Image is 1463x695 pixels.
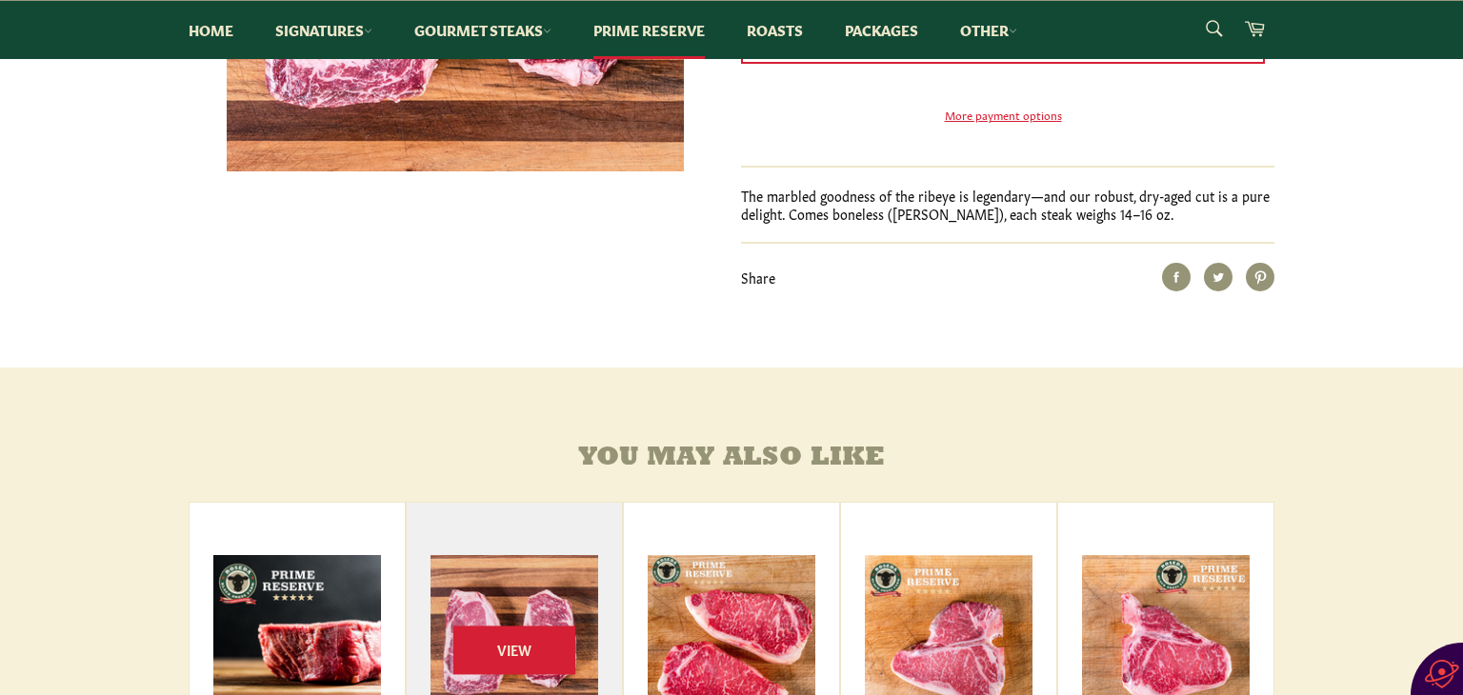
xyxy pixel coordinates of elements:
a: Gourmet Steaks [395,1,571,59]
p: The marbled goodness of the ribeye is legendary—and our robust, dry-aged cut is a pure delight. C... [741,187,1274,224]
span: View [453,625,575,674]
a: Prime Reserve [574,1,724,59]
a: More payment options [741,107,1265,123]
a: Signatures [256,1,391,59]
a: Other [941,1,1036,59]
a: Home [170,1,252,59]
a: Roasts [728,1,822,59]
span: Share [741,268,775,287]
h4: You may also like [189,444,1274,473]
a: Packages [826,1,937,59]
